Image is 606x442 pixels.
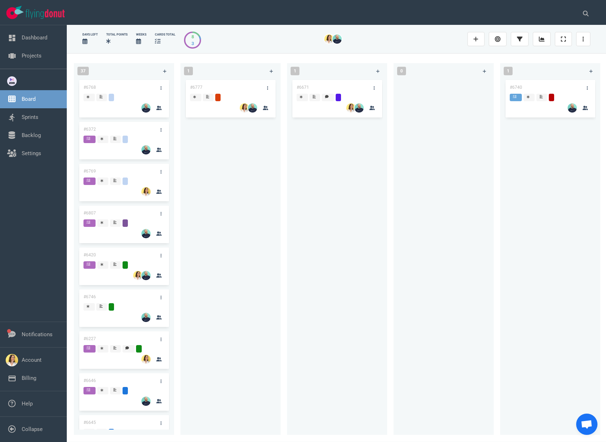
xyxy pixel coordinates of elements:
[190,85,202,90] a: #6777
[155,32,175,37] div: cards total
[22,34,47,41] a: Dashboard
[26,9,65,19] img: Flying Donut text logo
[133,271,142,280] img: 26
[576,414,597,435] a: Ouvrir le chat
[191,33,194,40] div: 8
[83,169,96,174] a: #6769
[141,145,151,154] img: 26
[22,150,41,157] a: Settings
[82,32,98,37] div: days left
[22,357,42,363] a: Account
[83,85,96,90] a: #6768
[22,426,43,432] a: Collapse
[22,96,36,102] a: Board
[355,103,364,113] img: 26
[22,331,53,338] a: Notifications
[240,103,249,113] img: 26
[141,313,151,322] img: 26
[136,32,146,37] div: Weeks
[22,375,36,381] a: Billing
[141,103,151,113] img: 26
[83,420,96,425] a: #6645
[248,103,257,113] img: 26
[83,336,96,341] a: #6227
[83,378,96,383] a: #6646
[184,67,193,75] span: 1
[346,103,356,113] img: 26
[332,34,342,44] img: 26
[291,67,299,75] span: 1
[141,229,151,238] img: 26
[141,271,151,280] img: 26
[22,400,33,407] a: Help
[510,85,522,90] a: #6740
[83,211,96,215] a: #6807
[297,85,309,90] a: #6671
[568,103,577,113] img: 26
[324,34,334,44] img: 26
[141,355,151,364] img: 26
[83,294,96,299] a: #6746
[191,40,194,47] div: 3
[22,114,38,120] a: Sprints
[83,252,96,257] a: #6420
[504,67,513,75] span: 1
[22,132,41,138] a: Backlog
[77,67,89,75] span: 37
[397,67,406,75] span: 0
[83,127,96,132] a: #6372
[141,397,151,406] img: 26
[141,187,151,196] img: 26
[106,32,128,37] div: Total Points
[22,53,42,59] a: Projects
